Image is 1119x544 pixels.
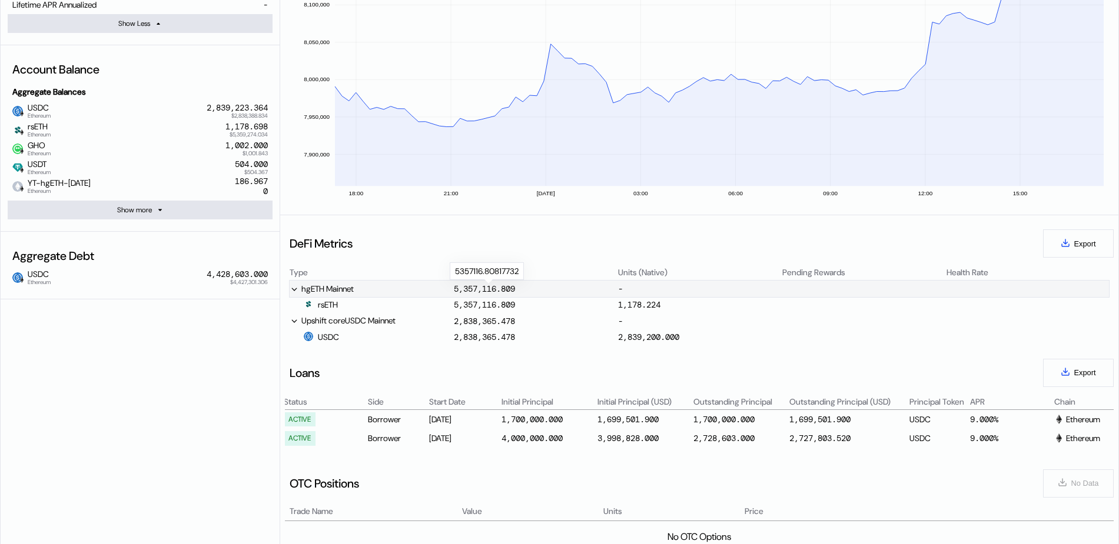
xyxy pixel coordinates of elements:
span: $1,001.843 [243,151,268,156]
div: ACTIVE [288,434,311,442]
div: 2,727,803.520 [789,433,851,443]
img: svg+xml,%3c [19,111,25,116]
img: svg+xml,%3c [1054,433,1064,443]
div: 5,357,116.809 [454,283,515,294]
div: - [618,315,781,326]
div: Aggregate Debt [8,243,273,268]
div: - [618,283,781,295]
img: gho-token-logo.png [12,143,23,154]
text: 12:00 [918,190,933,196]
div: USDC [909,412,968,426]
img: svg+xml,%3c [1054,415,1064,424]
img: Icon___Dark.png [304,299,313,309]
div: [DATE] [429,431,500,445]
div: 1,178.224 [618,299,660,310]
img: svg+xml,%3c [19,186,25,192]
button: Show Less [8,14,273,33]
text: 18:00 [349,190,364,196]
button: Export [1043,359,1114,387]
div: APR [970,396,1052,407]
div: 2,839,200.000 [618,332,679,342]
div: OTC Positions [290,476,359,491]
div: 4,428,603.000 [207,269,268,279]
img: svg+xml,%3c [19,148,25,154]
span: Ethereum [28,169,51,175]
div: Pending Rewards [782,267,845,278]
span: $2,838,388.834 [231,113,268,119]
img: svg+xml,%3c [19,129,25,135]
span: YT-hgETH-[DATE] [23,178,91,193]
div: 1,002.000 [225,141,268,151]
div: 2,728,603.000 [693,433,755,443]
text: 21:00 [444,190,459,196]
img: Tether.png [12,162,23,173]
div: 1,700,000.000 [502,414,563,425]
span: Price [745,505,763,518]
div: Show Less [118,19,150,28]
div: 1,178.698 [225,122,268,132]
div: Principal Token [909,396,968,407]
img: usdc.png [12,272,23,283]
span: $4,427,301.306 [230,279,268,285]
div: No OTC Options [668,530,731,543]
text: 09:00 [824,190,838,196]
div: 3,998,828.000 [597,433,659,443]
span: Export [1074,239,1096,248]
div: Aggregate Balances [8,82,273,102]
img: usdc.png [304,332,313,341]
span: Ethereum [28,151,51,156]
img: empty-token.png [12,181,23,192]
div: Type [290,267,308,278]
div: 2,839,223.364 [207,103,268,113]
div: Loans [290,365,320,381]
span: $5,359,274.034 [230,132,268,138]
div: ACTIVE [288,415,311,423]
text: [DATE] [537,190,555,196]
div: 5,357,116.809 [454,299,515,310]
div: Initial Principal [502,396,596,407]
img: svg+xml,%3c [19,167,25,173]
span: rsETH [23,122,51,137]
div: Borrower [368,431,427,445]
span: Export [1074,368,1096,377]
div: rsETH [304,299,338,310]
div: Outstanding Principal (USD) [789,396,907,407]
div: [DATE] [429,412,500,426]
div: 9.000% [970,412,1052,426]
img: usdc.png [12,106,23,116]
div: Ethereum [1054,433,1100,443]
div: Borrower [368,412,427,426]
span: Value [462,505,482,518]
button: Show more [8,201,273,219]
div: 2,838,365.478 [454,332,515,342]
text: 15:00 [1013,190,1028,196]
text: 7,900,000 [304,151,330,158]
div: 5357116.80817732 [450,262,524,280]
text: 06:00 [728,190,743,196]
button: Export [1043,229,1114,258]
div: Status [284,396,366,407]
span: USDC [23,269,51,285]
span: Ethereum [28,188,91,194]
div: Account Balance [8,57,273,82]
div: Upshift coreUSDC Mainnet [290,315,452,326]
div: 1,699,501.900 [597,414,659,425]
div: Start Date [429,396,500,407]
div: Outstanding Principal [693,396,788,407]
div: 1,699,501.900 [789,414,851,425]
div: Health Rate [947,267,988,278]
text: 8,050,000 [304,39,330,45]
div: USDC [304,332,339,342]
span: GHO [23,141,51,156]
div: DeFi Metrics [290,236,353,251]
span: USDT [23,159,51,175]
div: 186.967 [235,176,268,186]
span: Ethereum [28,279,51,285]
span: $504.367 [244,169,268,175]
div: Show more [117,205,152,215]
div: hgETH Mainnet [290,283,452,295]
text: 8,000,000 [304,76,330,82]
div: Side [368,396,427,407]
span: USDC [23,103,51,118]
span: Ethereum [28,113,51,119]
